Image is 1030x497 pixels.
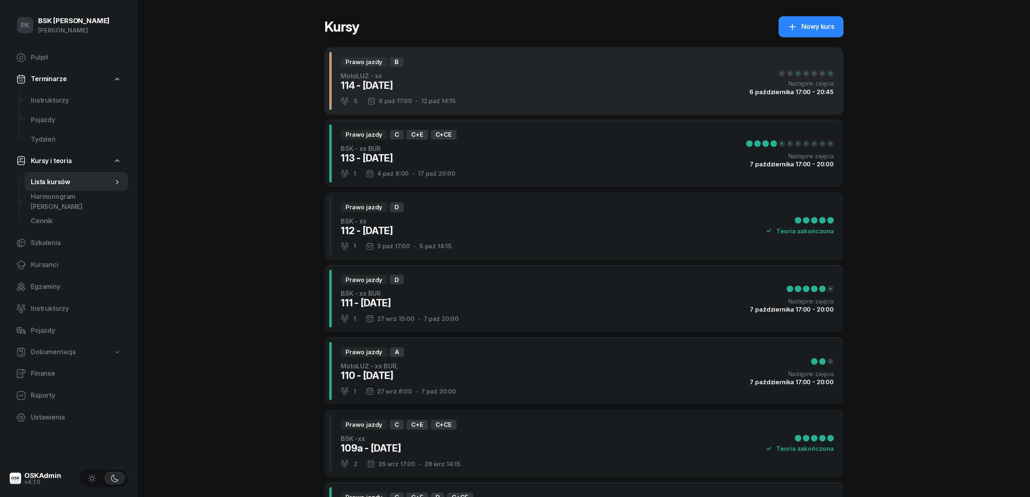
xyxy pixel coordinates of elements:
[406,130,428,140] div: C+E
[378,461,415,467] div: 26 wrz 17:00
[341,57,387,67] div: Prawo jazdy
[341,288,459,298] div: BSK - xx BUR
[10,48,128,67] a: Pulpit
[377,316,414,322] div: 27 wrz 15:00
[354,98,358,104] div: 5
[749,89,834,95] div: 6 października 17:00 - 20:45
[366,170,455,178] div: -
[764,226,834,236] div: Teoria zakończona
[24,472,61,479] div: OSKAdmin
[10,152,128,170] a: Kursy i teoria
[418,170,455,176] div: 17 paź 20:00
[10,255,128,275] a: Kursanci
[750,298,834,305] div: Następne zajęcia
[10,386,128,405] a: Raporty
[354,388,356,394] div: 1
[421,388,456,394] div: 7 paź 20:00
[341,216,452,226] div: BSK - xx
[31,412,121,423] span: Ustawienia
[377,388,412,394] div: 27 wrz 8:00
[10,233,128,253] a: Szkolenia
[341,369,456,382] div: 110 - [DATE]
[746,153,834,159] div: Następne zajęcia
[324,265,843,333] a: Prawo jazdyDBSK - xx BUR111 - [DATE]127 wrz 15:00-7 paź 20:00Następne zajęcia7 października 17:00...
[324,192,843,260] a: Prawo jazdyDBSK - xx112 - [DATE]13 paź 17:00-5 paź 14:15Teoria zakończona
[324,337,843,405] a: Prawo jazdyAMotoLUZ - xx BUR,110 - [DATE]127 wrz 8:00-7 paź 20:00Następne zajęcia7 października 1...
[31,238,121,248] span: Szkolenia
[341,347,387,357] div: Prawo jazdy
[354,316,356,322] div: 1
[31,52,121,63] span: Pulpit
[354,170,356,176] div: 1
[750,379,834,385] div: 7 października 17:00 - 20:00
[10,277,128,297] a: Egzaminy
[31,95,121,106] span: Instruktorzy
[341,71,456,81] div: MotoLUZ - xx
[424,316,459,322] div: 7 paź 20:00
[788,22,835,32] div: Nowy kurs
[341,152,457,165] div: 113 - [DATE]
[10,473,21,484] img: logo-xs@2x.png
[10,343,128,361] a: Dokumentacja
[24,110,128,130] a: Pojazdy
[324,410,843,478] a: Prawo jazdyCC+EC+CEBSK -xx109a - [DATE]226 wrz 17:00-28 wrz 14:15Teoria zakończona
[10,408,128,427] a: Ustawienia
[24,192,128,211] a: Harmonogram [PERSON_NAME]
[31,177,113,187] span: Lista kursów
[390,275,404,284] div: D
[24,479,61,485] div: v4.1.0
[341,79,456,92] div: 114 - [DATE]
[425,461,461,467] div: 28 wrz 14:15
[24,91,128,110] a: Instruktorzy
[431,420,457,430] div: C+CE
[324,47,843,115] a: Prawo jazdyBMotoLUZ - xx114 - [DATE]56 paź 17:00-12 paź 14:15Następne zajęcia6 października 17:00...
[367,97,456,105] div: -
[354,243,356,249] div: 1
[750,161,834,167] div: 7 października 17:00 - 20:00
[764,444,834,454] div: Teoria zakończona
[10,70,128,88] a: Terminarze
[31,260,121,270] span: Kursanci
[366,314,459,323] div: -
[341,144,457,153] div: BSK - xx BUR
[341,130,387,140] div: Prawo jazdy
[379,98,412,104] div: 6 paź 17:00
[10,364,128,383] a: Finanse
[390,57,403,67] div: B
[354,461,357,467] div: 2
[779,16,843,37] a: Nowy kurs
[31,347,76,357] span: Dokumentacja
[31,390,121,401] span: Raporty
[31,368,121,379] span: Finanse
[341,224,452,237] div: 112 - [DATE]
[341,361,456,371] div: MotoLUZ - xx BUR,
[24,211,128,231] a: Cennik
[341,442,461,455] div: 109a - [DATE]
[749,80,834,87] div: Następne zajęcia
[31,156,72,166] span: Kursy i teoria
[341,275,387,284] div: Prawo jazdy
[21,22,30,29] span: PK
[377,170,409,176] div: 4 paź 8:00
[390,202,404,212] div: D
[31,303,121,314] span: Instruktorzy
[419,243,452,249] div: 5 paź 14:15
[390,347,404,357] div: A
[750,306,834,312] div: 7 października 17:00 - 20:00
[341,297,459,310] div: 111 - [DATE]
[390,130,404,140] div: C
[324,120,843,187] a: Prawo jazdyCC+EC+CEBSK - xx BUR113 - [DATE]14 paź 8:00-17 paź 20:00Następne zajęcia7 października...
[366,242,452,250] div: -
[366,387,456,395] div: -
[24,130,128,149] a: Tydzień
[31,216,121,226] span: Cennik
[24,172,128,192] a: Lista kursów
[377,243,410,249] div: 3 paź 17:00
[38,17,109,24] div: BSK [PERSON_NAME]
[31,74,67,84] span: Terminarze
[10,321,128,340] a: Pojazdy
[421,98,456,104] div: 12 paź 14:15
[31,134,121,145] span: Tydzień
[324,19,395,34] h1: Kursy
[406,420,428,430] div: C+E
